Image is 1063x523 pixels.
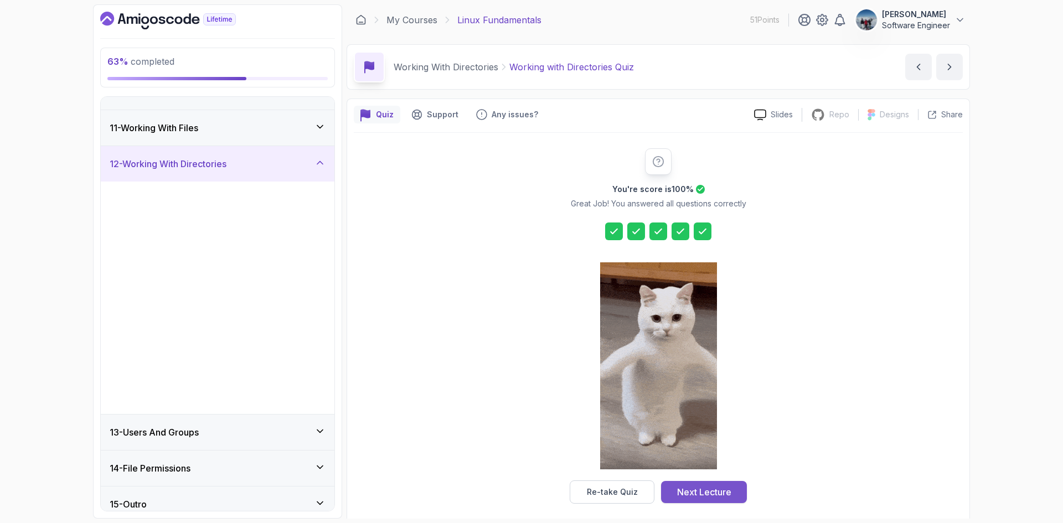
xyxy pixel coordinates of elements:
[600,262,717,469] img: cool-cat
[110,157,226,170] h3: 12 - Working With Directories
[905,54,932,80] button: previous content
[376,109,394,120] p: Quiz
[492,109,538,120] p: Any issues?
[570,480,654,504] button: Re-take Quiz
[457,13,541,27] p: Linux Fundamentals
[107,56,174,67] span: completed
[110,426,199,439] h3: 13 - Users And Groups
[677,485,731,499] div: Next Lecture
[405,106,465,123] button: Support button
[100,12,261,29] a: Dashboard
[941,109,963,120] p: Share
[771,109,793,120] p: Slides
[509,60,634,74] p: Working with Directories Quiz
[745,109,802,121] a: Slides
[855,9,966,31] button: user profile image[PERSON_NAME]Software Engineer
[882,9,950,20] p: [PERSON_NAME]
[829,109,849,120] p: Repo
[880,109,909,120] p: Designs
[856,9,877,30] img: user profile image
[101,415,334,450] button: 13-Users And Groups
[101,110,334,146] button: 11-Working With Files
[110,462,190,475] h3: 14 - File Permissions
[394,60,498,74] p: Working With Directories
[936,54,963,80] button: next content
[107,56,128,67] span: 63 %
[386,13,437,27] a: My Courses
[101,450,334,486] button: 14-File Permissions
[427,109,458,120] p: Support
[354,106,400,123] button: quiz button
[661,481,747,503] button: Next Lecture
[101,486,334,522] button: 15-Outro
[750,14,780,25] p: 51 Points
[355,14,367,25] a: Dashboard
[110,498,147,511] h3: 15 - Outro
[918,109,963,120] button: Share
[110,121,198,134] h3: 11 - Working With Files
[587,486,638,498] div: Re-take Quiz
[571,198,746,209] p: Great Job! You answered all questions correctly
[612,184,694,195] h2: You're score is 100 %
[469,106,545,123] button: Feedback button
[101,146,334,182] button: 12-Working With Directories
[882,20,950,31] p: Software Engineer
